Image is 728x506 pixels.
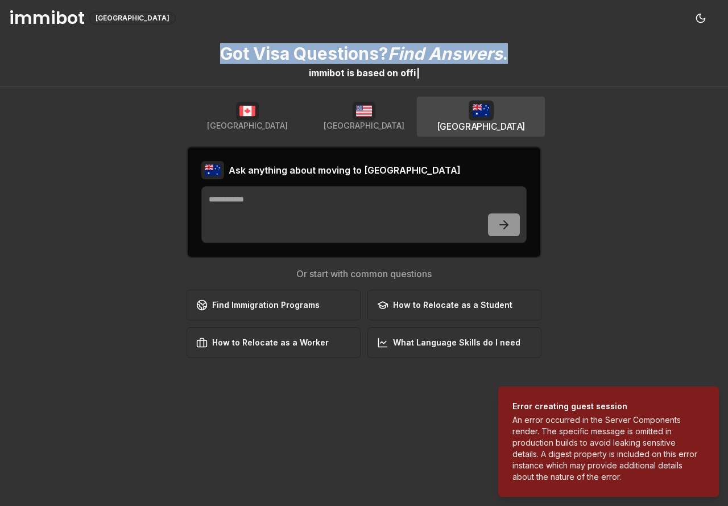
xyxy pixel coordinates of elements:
div: immibot is [309,66,354,80]
div: Find Immigration Programs [196,299,320,311]
div: What Language Skills do I need [377,337,520,348]
h3: Or start with common questions [187,267,541,281]
div: An error occurred in the Server Components render. The specific message is omitted in production ... [512,414,700,483]
div: [GEOGRAPHIC_DATA] [89,12,176,24]
img: Australia flag [201,161,224,179]
button: Find Immigration Programs [187,290,361,320]
span: [GEOGRAPHIC_DATA] [207,120,288,131]
span: [GEOGRAPHIC_DATA] [436,121,525,133]
span: | [416,67,420,79]
img: USA flag [353,102,375,120]
button: What Language Skills do I need [367,327,541,358]
h2: Ask anything about moving to [GEOGRAPHIC_DATA] [229,163,461,177]
span: Find Answers [388,43,503,64]
div: How to Relocate as a Worker [196,337,329,348]
img: Canada flag [236,102,259,120]
button: How to Relocate as a Worker [187,327,361,358]
div: Error creating guest session [512,401,700,412]
span: b a s e d o n o f f i [357,67,416,79]
img: Australia flag [468,100,493,120]
button: How to Relocate as a Student [367,290,541,320]
p: Got Visa Questions? . [220,43,508,64]
div: How to Relocate as a Student [377,299,512,311]
span: [GEOGRAPHIC_DATA] [324,120,404,131]
h1: immibot [9,8,85,28]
